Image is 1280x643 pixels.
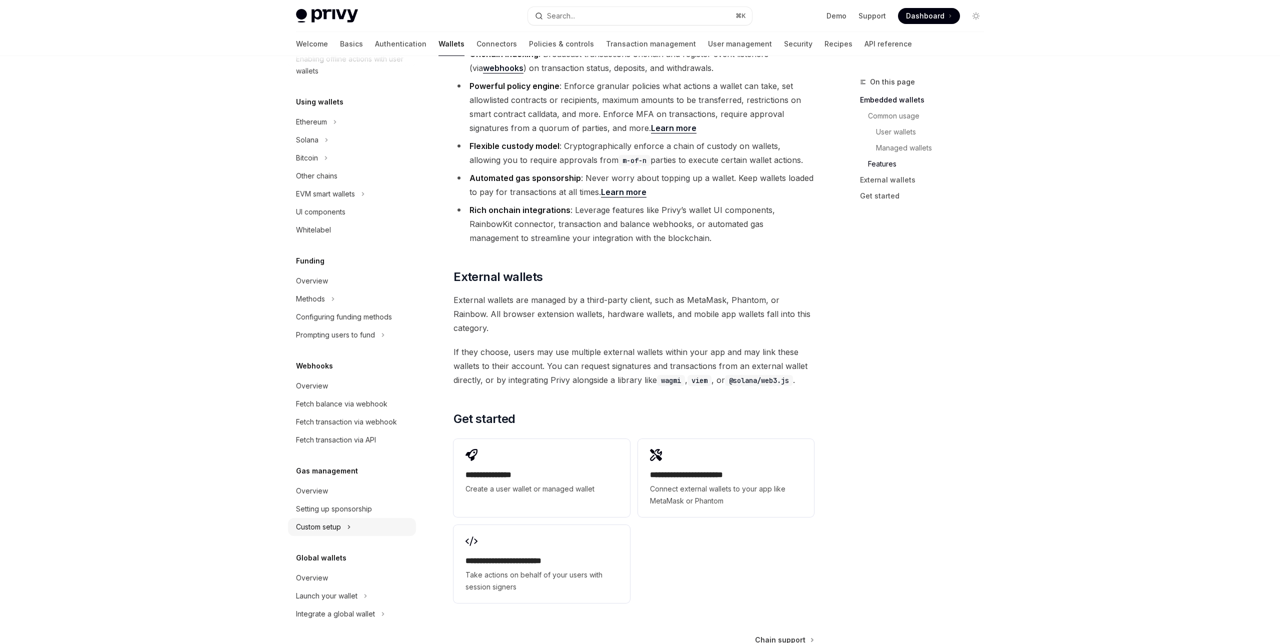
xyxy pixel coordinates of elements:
[296,329,375,341] div: Prompting users to fund
[288,413,416,431] a: Fetch transaction via webhook
[860,108,992,124] a: Common usage
[860,124,992,140] a: User wallets
[296,360,333,372] h5: Webhooks
[469,173,581,183] strong: Automated gas sponsorship
[476,32,517,56] a: Connectors
[453,203,814,245] li: : Leverage features like Privy’s wallet UI components, RainbowKit connector, transaction and bala...
[296,434,376,446] div: Fetch transaction via API
[858,11,886,21] a: Support
[453,171,814,199] li: : Never worry about topping up a wallet. Keep wallets loaded to pay for transactions at all times.
[288,518,416,536] button: Toggle Custom setup section
[687,375,711,386] code: viem
[340,32,363,56] a: Basics
[453,411,515,427] span: Get started
[296,116,327,128] div: Ethereum
[898,8,960,24] a: Dashboard
[528,7,752,25] button: Open search
[296,503,372,515] div: Setting up sponsorship
[296,275,328,287] div: Overview
[469,81,559,91] strong: Powerful policy engine
[296,170,337,182] div: Other chains
[296,380,328,392] div: Overview
[288,326,416,344] button: Toggle Prompting users to fund section
[483,63,523,73] a: webhooks
[453,47,814,75] li: : Broadcast transactions onchain and register event listeners (via ) on transaction status, depos...
[296,590,357,602] div: Launch your wallet
[296,96,343,108] h5: Using wallets
[826,11,846,21] a: Demo
[453,139,814,167] li: : Cryptographically enforce a chain of custody on wallets, allowing you to require approvals from...
[288,431,416,449] a: Fetch transaction via API
[296,255,324,267] h5: Funding
[906,11,944,21] span: Dashboard
[465,569,617,593] span: Take actions on behalf of your users with session signers
[288,500,416,518] a: Setting up sponsorship
[288,185,416,203] button: Toggle EVM smart wallets section
[860,92,992,108] a: Embedded wallets
[288,482,416,500] a: Overview
[725,375,793,386] code: @solana/web3.js
[296,608,375,620] div: Integrate a global wallet
[296,416,397,428] div: Fetch transaction via webhook
[864,32,912,56] a: API reference
[547,10,575,22] div: Search...
[288,569,416,587] a: Overview
[375,32,426,56] a: Authentication
[288,272,416,290] a: Overview
[296,188,355,200] div: EVM smart wallets
[288,149,416,167] button: Toggle Bitcoin section
[860,172,992,188] a: External wallets
[860,140,992,156] a: Managed wallets
[296,32,328,56] a: Welcome
[288,167,416,185] a: Other chains
[465,483,617,495] span: Create a user wallet or managed wallet
[618,155,650,166] code: m-of-n
[296,521,341,533] div: Custom setup
[606,32,696,56] a: Transaction management
[296,465,358,477] h5: Gas management
[296,152,318,164] div: Bitcoin
[469,141,559,151] strong: Flexible custody model
[601,187,646,197] a: Learn more
[288,377,416,395] a: Overview
[860,188,992,204] a: Get started
[288,395,416,413] a: Fetch balance via webhook
[296,206,345,218] div: UI components
[968,8,984,24] button: Toggle dark mode
[860,156,992,172] a: Features
[469,205,570,215] strong: Rich onchain integrations
[296,485,328,497] div: Overview
[438,32,464,56] a: Wallets
[296,552,346,564] h5: Global wallets
[453,79,814,135] li: : Enforce granular policies what actions a wallet can take, set allowlisted contracts or recipien...
[296,311,392,323] div: Configuring funding methods
[650,483,802,507] span: Connect external wallets to your app like MetaMask or Phantom
[296,572,328,584] div: Overview
[824,32,852,56] a: Recipes
[288,290,416,308] button: Toggle Methods section
[288,587,416,605] button: Toggle Launch your wallet section
[453,293,814,335] span: External wallets are managed by a third-party client, such as MetaMask, Phantom, or Rainbow. All ...
[296,224,331,236] div: Whitelabel
[288,605,416,623] button: Toggle Integrate a global wallet section
[288,131,416,149] button: Toggle Solana section
[296,134,318,146] div: Solana
[296,293,325,305] div: Methods
[296,398,387,410] div: Fetch balance via webhook
[288,221,416,239] a: Whitelabel
[453,345,814,387] span: If they choose, users may use multiple external wallets within your app and may link these wallet...
[651,123,696,133] a: Learn more
[529,32,594,56] a: Policies & controls
[735,12,746,20] span: ⌘ K
[870,76,915,88] span: On this page
[453,269,542,285] span: External wallets
[784,32,812,56] a: Security
[288,203,416,221] a: UI components
[708,32,772,56] a: User management
[296,9,358,23] img: light logo
[657,375,685,386] code: wagmi
[288,308,416,326] a: Configuring funding methods
[288,113,416,131] button: Toggle Ethereum section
